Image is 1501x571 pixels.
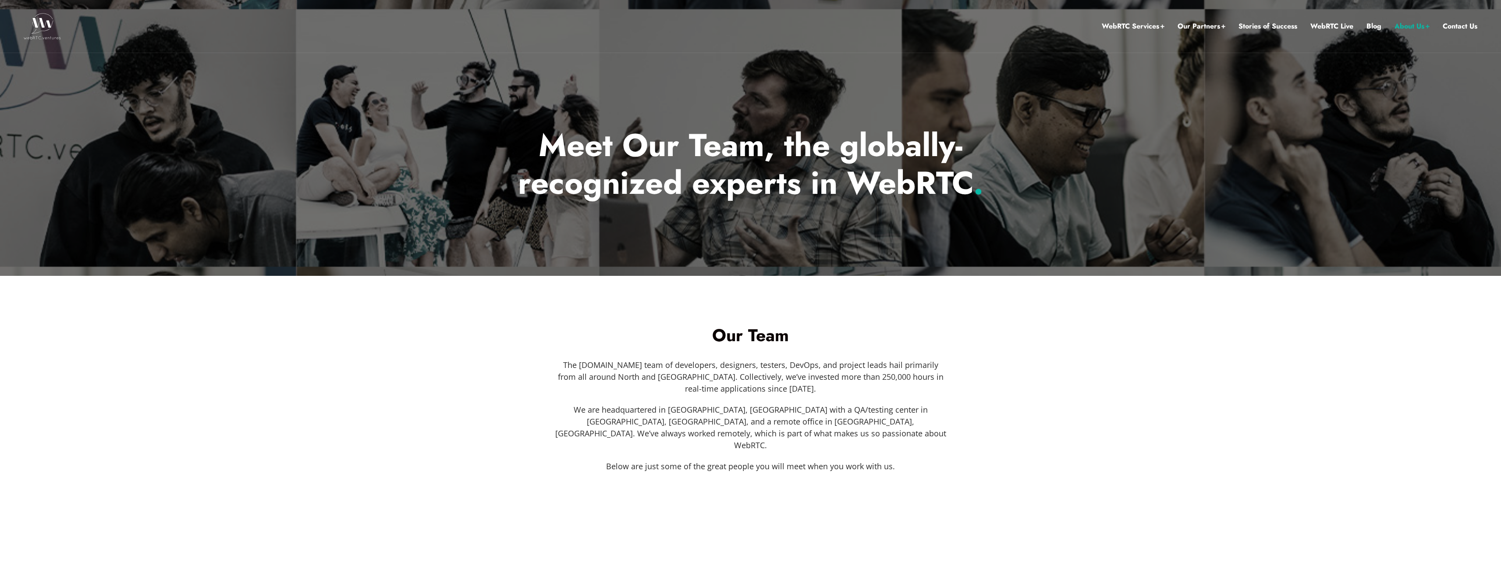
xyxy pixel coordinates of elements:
[505,327,996,344] h1: Our Team
[1395,21,1430,32] a: About Us
[494,126,1007,202] p: Meet Our Team, the globally-recognized experts in WebRTC
[554,404,947,451] p: We are headquartered in [GEOGRAPHIC_DATA], [GEOGRAPHIC_DATA] with a QA/testing center in [GEOGRAP...
[1102,21,1164,32] a: WebRTC Services
[1238,21,1297,32] a: Stories of Success
[1366,21,1381,32] a: Blog
[973,160,983,206] span: .
[24,13,61,39] img: WebRTC.ventures
[1310,21,1353,32] a: WebRTC Live
[554,359,947,395] p: The [DOMAIN_NAME] team of developers, designers, testers, DevOps, and project leads hail primaril...
[1178,21,1225,32] a: Our Partners
[1443,21,1477,32] a: Contact Us
[554,460,947,472] p: Below are just some of the great people you will meet when you work with us.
